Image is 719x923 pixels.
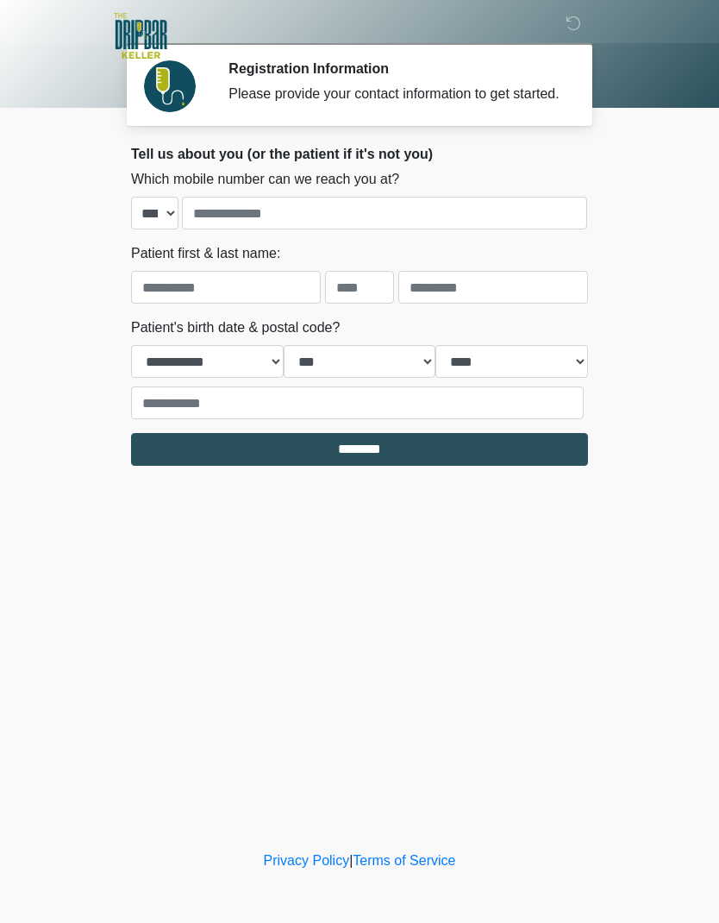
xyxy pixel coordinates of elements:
[114,13,167,59] img: The DRIPBaR - Keller Logo
[353,853,455,868] a: Terms of Service
[144,60,196,112] img: Agent Avatar
[228,84,562,104] div: Please provide your contact information to get started.
[349,853,353,868] a: |
[131,146,588,162] h2: Tell us about you (or the patient if it's not you)
[131,317,340,338] label: Patient's birth date & postal code?
[131,243,280,264] label: Patient first & last name:
[131,169,399,190] label: Which mobile number can we reach you at?
[264,853,350,868] a: Privacy Policy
